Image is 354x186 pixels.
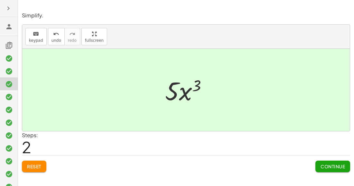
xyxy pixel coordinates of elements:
i: Task finished and correct. [5,93,13,101]
button: redoredo [64,28,80,45]
span: redo [68,38,77,43]
button: fullscreen [81,28,107,45]
span: undo [51,38,61,43]
i: Task finished and correct. [5,67,13,75]
i: Task finished and correct. [5,106,13,114]
span: fullscreen [85,38,104,43]
i: Azalea Giuliani [5,23,13,31]
i: undo [53,30,59,38]
i: keyboard [33,30,39,38]
i: Task finished and correct. [5,145,13,152]
button: keyboardkeypad [25,28,47,45]
label: Steps: [22,132,38,138]
span: 2 [22,137,31,157]
i: redo [69,30,75,38]
p: Simplify. [22,12,350,19]
i: Task finished and correct. [5,119,13,127]
i: Task finished and correct. [5,170,13,178]
span: Continue [321,164,345,169]
span: keypad [29,38,43,43]
span: Reset [27,164,41,169]
i: Task finished and correct. [5,80,13,88]
i: Task finished and correct. [5,157,13,165]
button: undoundo [48,28,65,45]
i: Task finished and correct. [5,132,13,139]
button: Reset [22,161,46,172]
i: Task finished and correct. [5,55,13,62]
button: Continue [315,161,350,172]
